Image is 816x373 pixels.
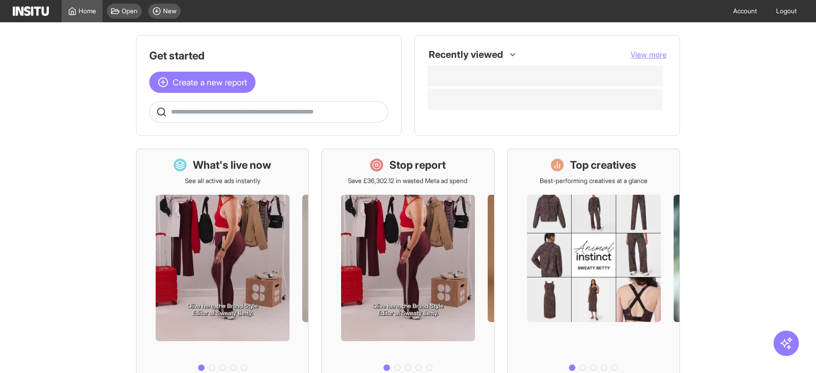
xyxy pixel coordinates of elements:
[13,6,49,16] img: Logo
[163,7,176,15] span: New
[631,50,667,59] span: View more
[348,177,467,185] p: Save £36,302.12 in wasted Meta ad spend
[79,7,96,15] span: Home
[149,48,388,63] h1: Get started
[173,76,247,89] span: Create a new report
[631,49,667,60] button: View more
[122,7,138,15] span: Open
[193,158,271,172] h1: What's live now
[185,177,260,185] p: See all active ads instantly
[149,72,256,93] button: Create a new report
[389,158,446,172] h1: Stop report
[570,158,636,172] h1: Top creatives
[540,177,648,185] p: Best-performing creatives at a glance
